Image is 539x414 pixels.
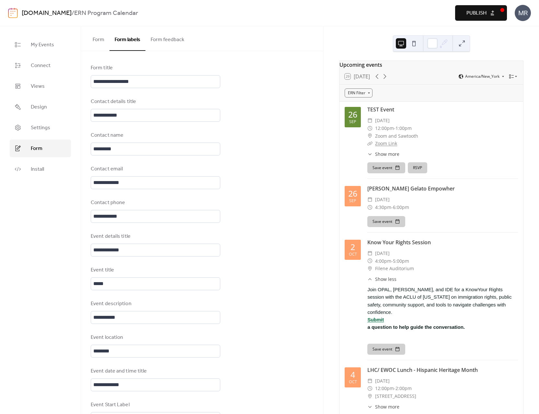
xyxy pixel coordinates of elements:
button: Save event [367,216,405,227]
a: [DOMAIN_NAME] [22,7,72,19]
div: Event description [91,300,219,308]
a: TEST Event [367,106,394,113]
span: 5:00pm [393,257,409,265]
div: Event details title [91,233,219,240]
span: Zoom and Sawtooth [375,132,418,140]
button: Form feedback [145,26,189,50]
div: Contact name [91,132,219,139]
img: logo [8,8,18,18]
span: Show more [375,151,399,157]
span: [DATE] [375,377,390,385]
span: [DATE] [375,249,390,257]
div: Event date and time title [91,367,219,375]
div: ​ [367,392,373,400]
span: - [391,257,393,265]
div: Sep [349,120,356,124]
button: Publish [455,5,507,21]
button: ​Show more [367,403,399,410]
span: Design [31,103,47,111]
div: ​ [367,203,373,211]
div: Event Start Label [91,401,219,409]
span: 12:00pm [375,385,394,392]
div: ​ [367,265,373,272]
span: Install [31,166,44,173]
div: ​ [367,249,373,257]
span: 1:00pm [396,124,412,132]
span: - [394,385,396,392]
span: Show more [375,403,399,410]
span: 2:00pm [396,385,412,392]
div: Sep [349,199,356,203]
span: Settings [31,124,50,132]
button: ​Show more [367,151,399,157]
div: Oct [349,380,357,384]
div: Know Your Rights Session [367,238,518,246]
div: ​ [367,276,373,282]
a: Install [10,160,71,178]
span: 12:00pm [375,124,394,132]
div: Event location [91,334,219,341]
span: 4:00pm [375,257,391,265]
button: Form [87,26,109,50]
div: LHC/ EWOC Lunch - Hispanic Heritage Month [367,366,518,374]
span: Join OPAL, [PERSON_NAME], and IDE for a KnowYour Rights session with the ACLU of [US_STATE] on im... [367,286,518,316]
div: 26 [348,110,357,119]
span: Publish [466,9,487,17]
div: [PERSON_NAME] Gelato Empowher [367,185,518,192]
a: Zoom Link [375,140,397,146]
div: ​ [367,132,373,140]
span: Show less [375,276,396,282]
div: Event title [91,266,219,274]
a: My Events [10,36,71,53]
div: 2 [350,243,355,251]
span: 6:00pm [393,203,409,211]
button: Save event [367,162,405,173]
span: - [391,203,393,211]
div: ​ [367,257,373,265]
span: [DATE] [375,196,390,203]
a: Form [10,140,71,157]
div: ​ [367,117,373,124]
div: 4 [350,371,355,379]
a: Settings [10,119,71,136]
button: ​Show less [367,276,396,282]
a: Design [10,98,71,116]
button: Form labels [109,26,145,51]
div: ​ [367,140,373,147]
b: ERN Program Calendar [74,7,138,19]
span: Connect [31,62,51,70]
div: Oct [349,252,357,257]
span: - [394,124,396,132]
div: ​ [367,124,373,132]
div: MR [515,5,531,21]
span: My Events [31,41,54,49]
span: America/New_York [465,75,499,78]
div: 26 [348,190,357,198]
a: Connect [10,57,71,74]
button: Save event [367,344,405,355]
span: Views [31,83,45,90]
div: ​ [367,377,373,385]
button: RSVP [408,162,427,173]
b: / [72,7,74,19]
div: ​ [367,403,373,410]
a: Views [10,77,71,95]
div: Contact details title [91,98,219,106]
div: ​ [367,385,373,392]
div: ​ [367,196,373,203]
div: Contact email [91,165,219,173]
span: Form [31,145,42,153]
a: Submit [367,317,384,322]
div: Upcoming events [339,61,523,69]
span: [STREET_ADDRESS] [375,392,416,400]
span: 4:30pm [375,203,391,211]
span: [DATE] [375,117,390,124]
b: a question to help guide the conversation. [367,324,465,330]
div: ​ [367,151,373,157]
div: Form title [91,64,219,72]
div: Contact phone [91,199,219,207]
span: Filene Auditorium [375,265,414,272]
